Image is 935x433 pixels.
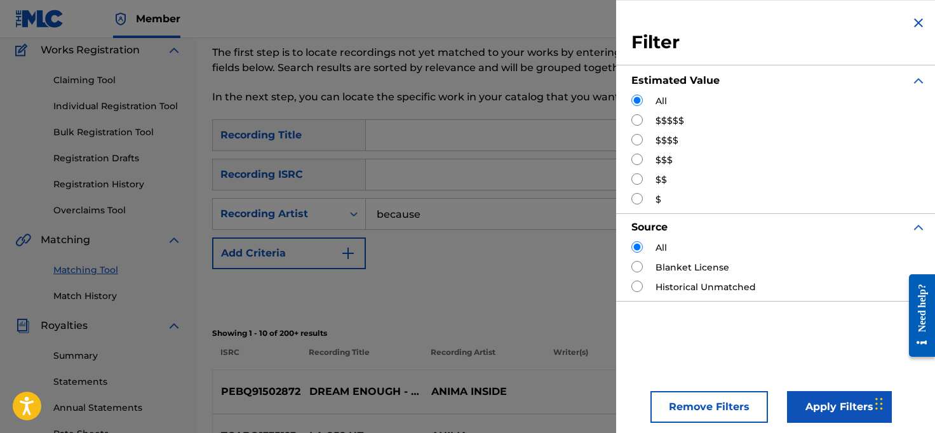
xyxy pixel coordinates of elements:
[166,232,182,248] img: expand
[212,237,366,269] button: Add Criteria
[15,43,32,58] img: Works Registration
[656,154,673,167] label: $$$
[875,385,883,423] div: Drag
[53,178,182,191] a: Registration History
[212,119,920,320] form: Search Form
[300,384,422,399] p: DREAM ENOUGH - LIVE
[656,95,667,108] label: All
[41,318,88,333] span: Royalties
[53,263,182,277] a: Matching Tool
[53,349,182,363] a: Summary
[166,43,182,58] img: expand
[41,232,90,248] span: Matching
[53,74,182,87] a: Claiming Tool
[650,391,768,423] button: Remove Filters
[53,100,182,113] a: Individual Registration Tool
[787,391,892,423] button: Apply Filters
[656,193,661,206] label: $
[53,290,182,303] a: Match History
[899,264,935,366] iframe: Resource Center
[15,318,30,333] img: Royalties
[15,232,31,248] img: Matching
[422,384,544,399] p: ANIMA INSIDE
[212,328,920,339] p: Showing 1 - 10 of 200+ results
[544,347,666,370] p: Writer(s)
[631,31,926,54] h3: Filter
[656,114,684,128] label: $$$$$
[212,90,757,105] p: In the next step, you can locate the specific work in your catalog that you want to match.
[340,246,356,261] img: 9d2ae6d4665cec9f34b9.svg
[213,384,300,399] p: PEBQ91502872
[53,401,182,415] a: Annual Statements
[41,43,140,58] span: Works Registration
[656,261,729,274] label: Blanket License
[212,347,300,370] p: ISRC
[631,74,720,86] strong: Estimated Value
[911,73,926,88] img: expand
[53,375,182,389] a: Statements
[136,11,180,26] span: Member
[300,347,422,370] p: Recording Title
[656,241,667,255] label: All
[15,10,64,28] img: MLC Logo
[53,204,182,217] a: Overclaims Tool
[656,173,667,187] label: $$
[422,347,544,370] p: Recording Artist
[220,206,335,222] div: Recording Artist
[871,372,935,433] iframe: Chat Widget
[53,126,182,139] a: Bulk Registration Tool
[911,15,926,30] img: close
[656,281,756,294] label: Historical Unmatched
[212,45,757,76] p: The first step is to locate recordings not yet matched to your works by entering criteria in the ...
[166,318,182,333] img: expand
[113,11,128,27] img: Top Rightsholder
[911,220,926,235] img: expand
[631,221,668,233] strong: Source
[656,134,678,147] label: $$$$
[53,152,182,165] a: Registration Drafts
